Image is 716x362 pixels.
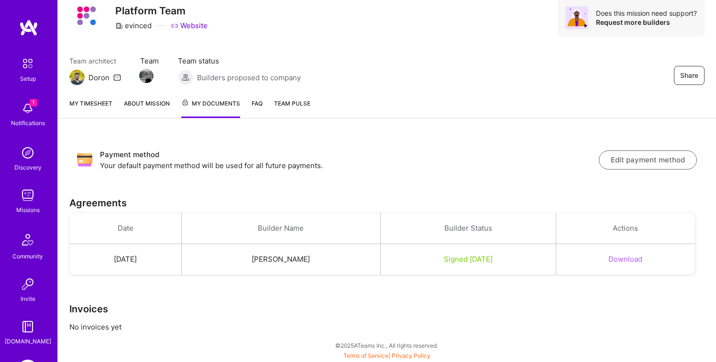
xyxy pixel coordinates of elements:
[608,254,642,264] button: Download
[57,333,716,357] div: © 2025 ATeams Inc., All rights reserved.
[88,73,110,83] div: Doron
[171,21,208,31] a: Website
[69,303,705,315] h3: Invoices
[181,98,240,109] span: My Documents
[178,56,301,66] span: Team status
[115,5,208,17] h3: Platform Team
[380,213,556,244] th: Builder Status
[599,150,697,170] button: Edit payment method
[18,186,37,205] img: teamwork
[140,68,153,84] a: Team Member Avatar
[18,143,37,162] img: discovery
[100,149,599,160] h3: Payment method
[252,98,263,118] a: FAQ
[274,98,310,118] a: Team Pulse
[680,71,698,80] span: Share
[18,275,37,294] img: Invite
[100,160,599,170] p: Your default payment method will be used for all future payments.
[77,152,92,168] img: Payment method
[274,100,310,107] span: Team Pulse
[596,9,697,18] div: Does this mission need support?
[69,213,182,244] th: Date
[115,22,123,30] i: icon CompanyGray
[16,228,39,251] img: Community
[11,118,45,128] div: Notifications
[182,244,381,275] td: [PERSON_NAME]
[674,66,705,85] button: Share
[69,98,112,118] a: My timesheet
[139,69,154,83] img: Team Member Avatar
[16,205,40,215] div: Missions
[5,336,51,346] div: [DOMAIN_NAME]
[181,98,240,118] a: My Documents
[69,322,705,332] p: No invoices yet
[69,244,182,275] td: [DATE]
[18,53,38,74] img: setup
[69,197,705,209] h3: Agreements
[392,254,544,264] div: Signed [DATE]
[69,56,121,66] span: Team architect
[18,99,37,118] img: bell
[14,162,42,172] div: Discovery
[12,251,43,261] div: Community
[197,73,301,83] span: Builders proposed to company
[20,74,36,84] div: Setup
[140,56,159,66] span: Team
[19,19,38,36] img: logo
[343,352,388,359] a: Terms of Service
[596,18,697,27] div: Request more builders
[30,99,37,106] span: 1
[18,317,37,336] img: guide book
[69,70,85,85] img: Team Architect
[113,74,121,81] i: icon Mail
[392,352,430,359] a: Privacy Policy
[178,70,193,85] img: Builders proposed to company
[182,213,381,244] th: Builder Name
[124,98,170,118] a: About Mission
[115,21,152,31] div: evinced
[565,6,588,29] img: Avatar
[21,294,35,304] div: Invite
[343,352,430,359] span: |
[556,213,695,244] th: Actions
